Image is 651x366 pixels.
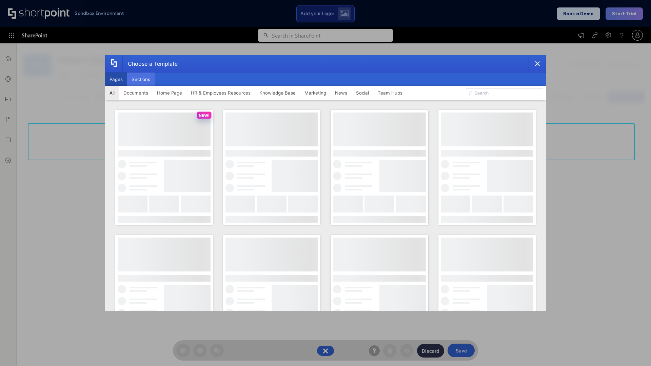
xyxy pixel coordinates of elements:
button: Social [352,86,373,100]
input: Search [466,88,543,98]
button: HR & Employees Resources [186,86,255,100]
button: All [105,86,119,100]
button: Pages [105,73,127,86]
p: NEW! [199,113,210,118]
button: News [331,86,352,100]
div: Choose a Template [122,55,178,72]
button: Documents [119,86,153,100]
button: Team Hubs [373,86,407,100]
button: Sections [127,73,155,86]
button: Knowledge Base [255,86,300,100]
iframe: Chat Widget [617,333,651,366]
button: Home Page [153,86,186,100]
div: template selector [105,55,546,311]
button: Marketing [300,86,331,100]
